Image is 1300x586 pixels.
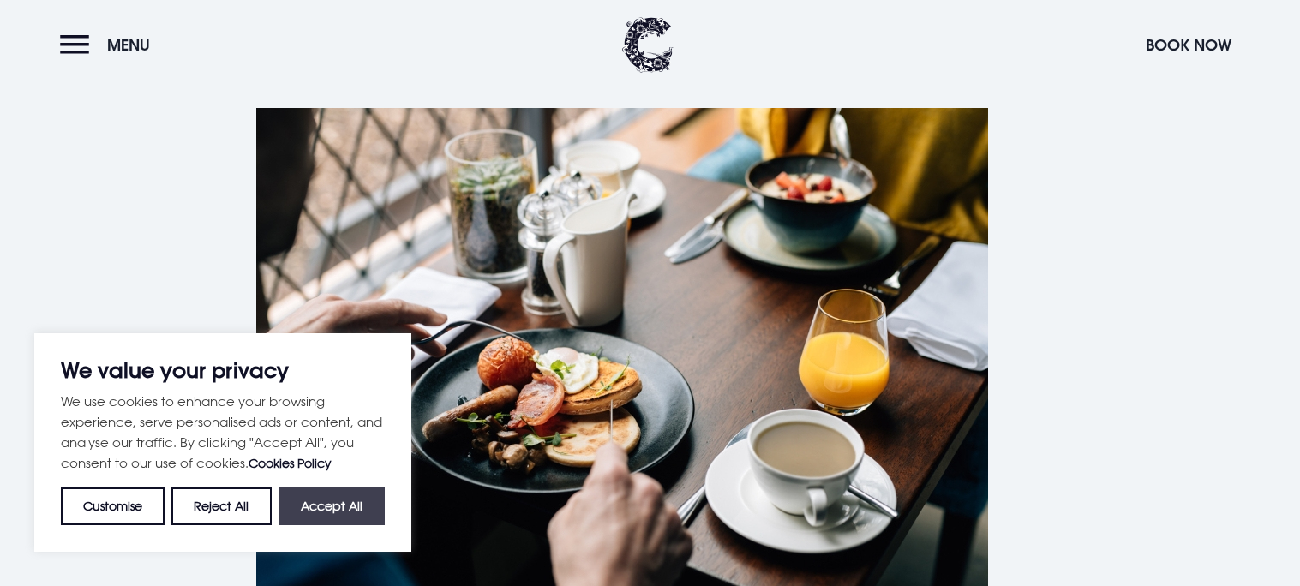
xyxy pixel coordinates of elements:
[279,487,385,525] button: Accept All
[622,17,674,73] img: Clandeboye Lodge
[61,391,385,474] p: We use cookies to enhance your browsing experience, serve personalised ads or content, and analys...
[34,333,411,552] div: We value your privacy
[171,487,271,525] button: Reject All
[61,360,385,380] p: We value your privacy
[60,27,159,63] button: Menu
[249,456,332,470] a: Cookies Policy
[1137,27,1240,63] button: Book Now
[107,35,150,55] span: Menu
[61,487,165,525] button: Customise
